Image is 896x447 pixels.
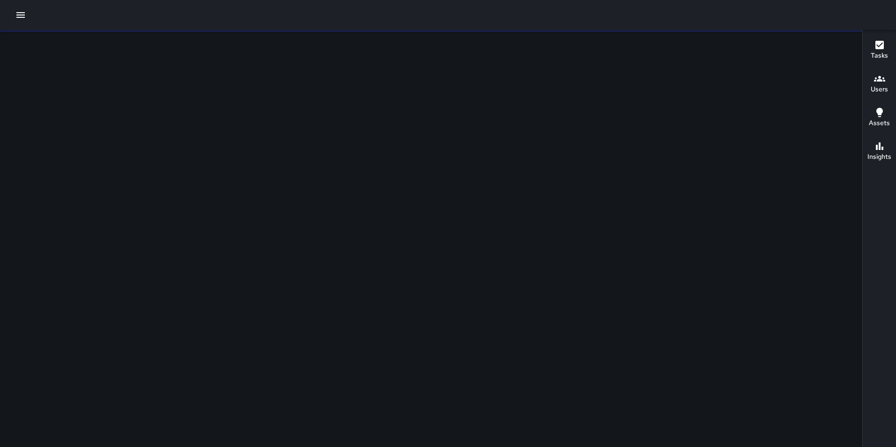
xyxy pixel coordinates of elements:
[869,118,890,128] h6: Assets
[871,84,888,95] h6: Users
[863,67,896,101] button: Users
[863,135,896,169] button: Insights
[867,152,891,162] h6: Insights
[871,51,888,61] h6: Tasks
[863,34,896,67] button: Tasks
[863,101,896,135] button: Assets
